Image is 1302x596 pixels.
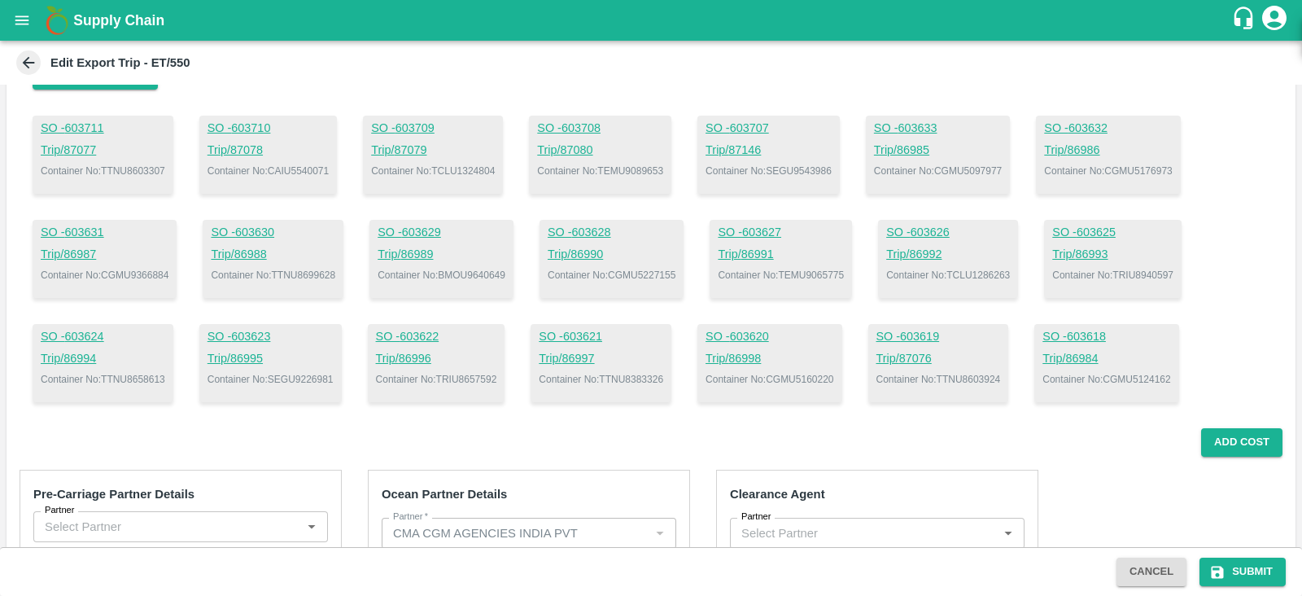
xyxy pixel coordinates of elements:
a: Trip/87078 [208,142,329,160]
p: Container No: TTNU8658613 [41,372,165,387]
a: SO -603710 [208,120,329,138]
a: SO -603630 [211,224,335,242]
a: Trip/86986 [1044,142,1172,160]
a: SO -603631 [41,224,168,242]
b: Edit Export Trip - ET/550 [50,56,190,69]
a: Trip/87079 [371,142,495,160]
img: logo [41,4,73,37]
a: SO -603708 [537,120,663,138]
p: Container No: CGMU5124162 [1042,372,1170,387]
b: Supply Chain [73,12,164,28]
a: SO -603619 [876,328,1001,346]
a: Trip/86998 [706,350,833,368]
a: SO -603709 [371,120,495,138]
a: Trip/86992 [886,246,1010,264]
a: Trip/87076 [876,350,1001,368]
a: Trip/87080 [537,142,663,160]
input: Select Partner [38,516,296,537]
button: Add Cost [1201,428,1282,457]
a: SO -603632 [1044,120,1172,138]
p: Container No: CGMU5176973 [1044,164,1172,178]
label: Partner [45,504,75,517]
a: SO -603707 [706,120,832,138]
a: Trip/86984 [1042,350,1170,368]
a: SO -603711 [41,120,165,138]
a: SO -603624 [41,328,165,346]
a: SO -603625 [1052,224,1173,242]
p: Container No: CGMU9366884 [41,268,168,283]
button: Submit [1199,558,1286,586]
a: Trip/86997 [539,350,663,368]
button: open drawer [3,2,41,39]
a: Trip/87077 [41,142,165,160]
a: Trip/86988 [211,246,335,264]
p: Container No: TRIU8657592 [376,372,497,387]
input: Select Partner [387,523,644,544]
label: Partner [741,511,771,524]
p: Container No: TTNU8603924 [876,372,1001,387]
a: SO -603626 [886,224,1010,242]
p: Container No: TTNU8603307 [41,164,165,178]
a: Trip/86991 [718,246,844,264]
button: Open [998,523,1019,544]
a: SO -603622 [376,328,497,346]
a: Trip/86990 [548,246,675,264]
a: SO -603627 [718,224,844,242]
p: Container No: SEGU9226981 [208,372,334,387]
a: Trip/86996 [376,350,497,368]
p: Container No: BMOU9640649 [378,268,505,283]
label: Partner [393,511,428,524]
strong: Ocean Partner Details [382,488,507,501]
button: Open [301,516,322,537]
p: Container No: TEMU9089653 [537,164,663,178]
p: Container No: CAIU5540071 [208,164,329,178]
p: Container No: CGMU5097977 [874,164,1002,178]
div: account of current user [1260,3,1289,37]
a: SO -603633 [874,120,1002,138]
a: Trip/86989 [378,246,505,264]
button: Add Partner [33,542,123,571]
a: SO -603623 [208,328,334,346]
p: Container No: TEMU9065775 [718,268,844,283]
a: Supply Chain [73,9,1231,32]
a: Trip/86994 [41,350,165,368]
a: SO -603618 [1042,328,1170,346]
a: Trip/86995 [208,350,334,368]
a: SO -603628 [548,224,675,242]
strong: Clearance Agent [730,488,825,501]
a: Trip/87146 [706,142,832,160]
p: Container No: TTNU8383326 [539,372,663,387]
input: Select Partner [735,523,993,544]
a: Trip/86987 [41,246,168,264]
p: Container No: TTNU8699628 [211,268,335,283]
a: Trip/86985 [874,142,1002,160]
p: Container No: CGMU5227155 [548,268,675,283]
a: Trip/86993 [1052,246,1173,264]
a: SO -603621 [539,328,663,346]
a: SO -603620 [706,328,833,346]
p: Container No: SEGU9543986 [706,164,832,178]
p: Container No: TCLU1286263 [886,268,1010,283]
a: SO -603629 [378,224,505,242]
p: Container No: TCLU1324804 [371,164,495,178]
p: Container No: TRIU8940597 [1052,268,1173,283]
button: Cancel [1116,558,1186,586]
p: Container No: CGMU5160220 [706,372,833,387]
strong: Pre-Carriage Partner Details [33,488,194,501]
div: customer-support [1231,6,1260,35]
